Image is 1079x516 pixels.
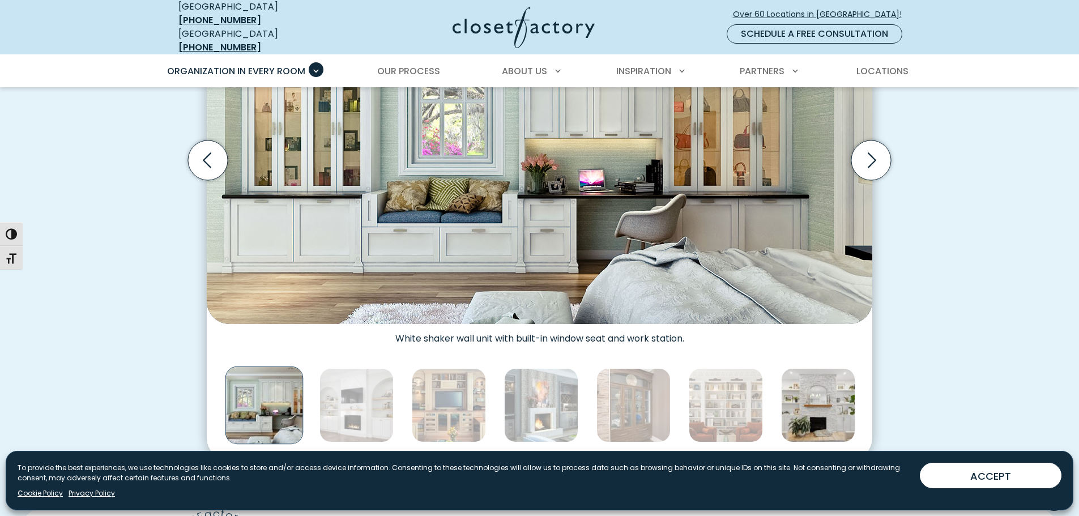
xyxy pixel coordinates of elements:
[740,65,784,78] span: Partners
[781,368,855,442] img: Symmetrical white wall unit with floating shelves and cabinetry flanking a stacked stone fireplace
[727,24,902,44] a: Schedule a Free Consultation
[167,65,305,78] span: Organization in Every Room
[596,368,671,442] img: Built-in wall unit in Rocky Mountain with LED light strips and glass inserts.
[18,488,63,498] a: Cookie Policy
[732,5,911,24] a: Over 60 Locations in [GEOGRAPHIC_DATA]!
[504,368,578,442] img: Wall unit and media center with integrated TV mount and wine storage in wet bar.
[207,324,872,344] figcaption: White shaker wall unit with built-in window seat and work station.
[453,7,595,48] img: Closet Factory Logo
[502,65,547,78] span: About Us
[178,27,343,54] div: [GEOGRAPHIC_DATA]
[178,14,261,27] a: [PHONE_NUMBER]
[18,463,911,483] p: To provide the best experiences, we use technologies like cookies to store and/or access device i...
[733,8,911,20] span: Over 60 Locations in [GEOGRAPHIC_DATA]!
[856,65,909,78] span: Locations
[920,463,1061,488] button: ACCEPT
[847,136,895,185] button: Next slide
[225,366,304,445] img: White shaker wall unit with built-in window seat and work station.
[184,136,232,185] button: Previous slide
[689,368,763,442] img: Elegant white built-in wall unit with crown molding, library lighting
[69,488,115,498] a: Privacy Policy
[616,65,671,78] span: Inspiration
[159,56,920,87] nav: Primary Menu
[319,368,394,442] img: White base cabinets and wood floating shelving.
[178,41,261,54] a: [PHONE_NUMBER]
[412,368,486,442] img: Hardrock Maple wall unit with pull-out desks and mirrored front doors.
[377,65,440,78] span: Our Process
